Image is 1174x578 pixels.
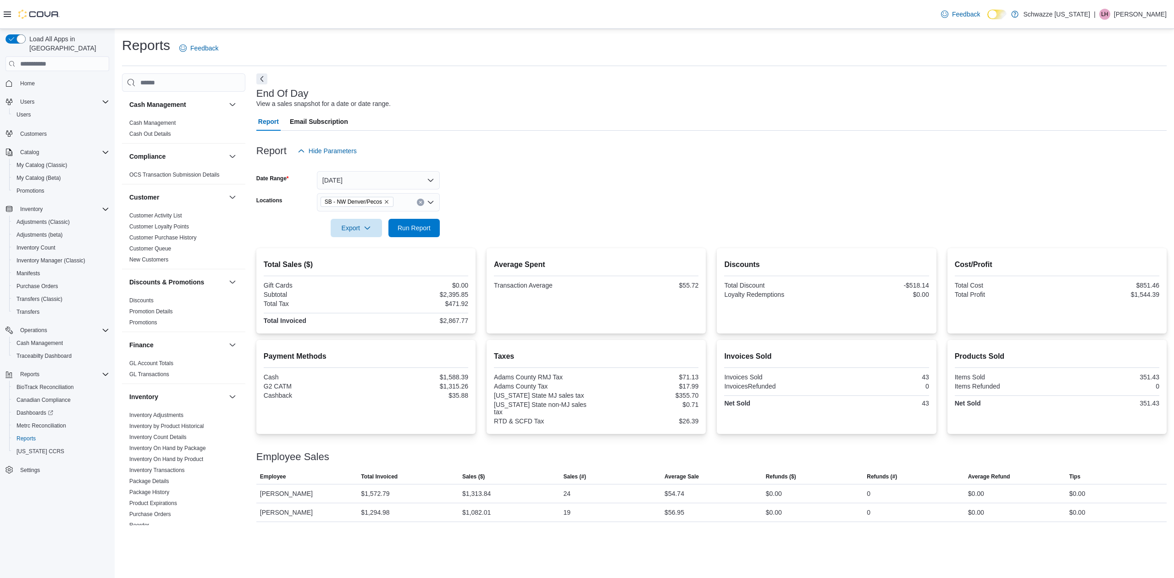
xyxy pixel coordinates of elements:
span: Purchase Orders [129,511,171,518]
button: Reports [17,369,43,380]
button: Promotions [9,184,113,197]
h1: Reports [122,36,170,55]
span: Feedback [952,10,980,19]
div: Total Discount [724,282,825,289]
span: Inventory Transactions [129,467,185,474]
button: Open list of options [427,199,434,206]
span: Purchase Orders [13,281,109,292]
button: Next [256,73,267,84]
span: Package Details [129,478,169,485]
div: $1,588.39 [368,373,468,381]
span: Reports [17,435,36,442]
a: Cash Management [129,120,176,126]
span: Cash Management [13,338,109,349]
button: Cash Management [129,100,225,109]
span: Hide Parameters [309,146,357,156]
span: Inventory Adjustments [129,411,183,419]
a: Customer Purchase History [129,234,197,241]
h2: Products Sold [955,351,1159,362]
button: My Catalog (Classic) [9,159,113,172]
button: BioTrack Reconciliation [9,381,113,394]
h2: Taxes [494,351,698,362]
span: Settings [20,467,40,474]
span: Run Report [398,223,431,233]
h3: End Of Day [256,88,309,99]
button: Adjustments (beta) [9,228,113,241]
div: 351.43 [1059,373,1159,381]
a: Settings [17,465,44,476]
span: Sales (#) [564,473,586,480]
div: 43 [829,400,929,407]
button: Settings [2,463,113,477]
button: Compliance [129,152,225,161]
span: Settings [17,464,109,476]
img: Cova [18,10,60,19]
a: Cash Out Details [129,131,171,137]
h3: Customer [129,193,159,202]
button: Cash Management [227,99,238,110]
div: $851.46 [1059,282,1159,289]
div: $0.00 [368,282,468,289]
div: $0.00 [1069,488,1085,499]
a: My Catalog (Classic) [13,160,71,171]
a: Transfers (Classic) [13,294,66,305]
div: Compliance [122,169,245,184]
span: Transfers (Classic) [17,295,62,303]
h2: Total Sales ($) [264,259,468,270]
span: Cash Out Details [129,130,171,138]
div: Total Profit [955,291,1055,298]
span: Total Invoiced [361,473,398,480]
span: Metrc Reconciliation [13,420,109,431]
span: Inventory Count Details [129,433,187,441]
button: Discounts & Promotions [129,278,225,287]
a: Adjustments (beta) [13,229,66,240]
span: Customer Queue [129,245,171,252]
span: Customers [17,128,109,139]
span: Users [20,98,34,106]
button: Discounts & Promotions [227,277,238,288]
p: | [1094,9,1096,20]
span: GL Account Totals [129,360,173,367]
h3: Discounts & Promotions [129,278,204,287]
div: [US_STATE] State MJ sales tax [494,392,594,399]
span: Purchase Orders [17,283,58,290]
div: InvoicesRefunded [724,383,825,390]
button: [US_STATE] CCRS [9,445,113,458]
span: Home [20,80,35,87]
a: Users [13,109,34,120]
a: Home [17,78,39,89]
a: GL Transactions [129,371,169,378]
a: Inventory On Hand by Package [129,445,206,451]
span: Traceabilty Dashboard [17,352,72,360]
h3: Finance [129,340,154,350]
div: Customer [122,210,245,269]
div: $1,082.01 [462,507,491,518]
div: Total Cost [955,282,1055,289]
span: Reports [20,371,39,378]
a: Promotion Details [129,308,173,315]
a: Discounts [129,297,154,304]
span: Refunds (#) [867,473,897,480]
div: $55.72 [598,282,698,289]
button: Adjustments (Classic) [9,216,113,228]
div: $35.88 [368,392,468,399]
span: Customer Loyalty Points [129,223,189,230]
button: Reports [9,432,113,445]
a: Inventory Count [13,242,59,253]
button: Inventory [17,204,46,215]
span: Adjustments (Classic) [13,217,109,228]
div: [PERSON_NAME] [256,484,358,503]
a: Canadian Compliance [13,395,74,406]
span: Employee [260,473,286,480]
button: Hide Parameters [294,142,360,160]
span: Canadian Compliance [17,396,71,404]
span: Inventory Manager (Classic) [13,255,109,266]
span: BioTrack Reconciliation [17,383,74,391]
input: Dark Mode [987,10,1007,19]
button: Customer [129,193,225,202]
div: Adams County Tax [494,383,594,390]
span: Feedback [190,44,218,53]
button: Inventory Count [9,241,113,254]
div: Cash [264,373,364,381]
h2: Cost/Profit [955,259,1159,270]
